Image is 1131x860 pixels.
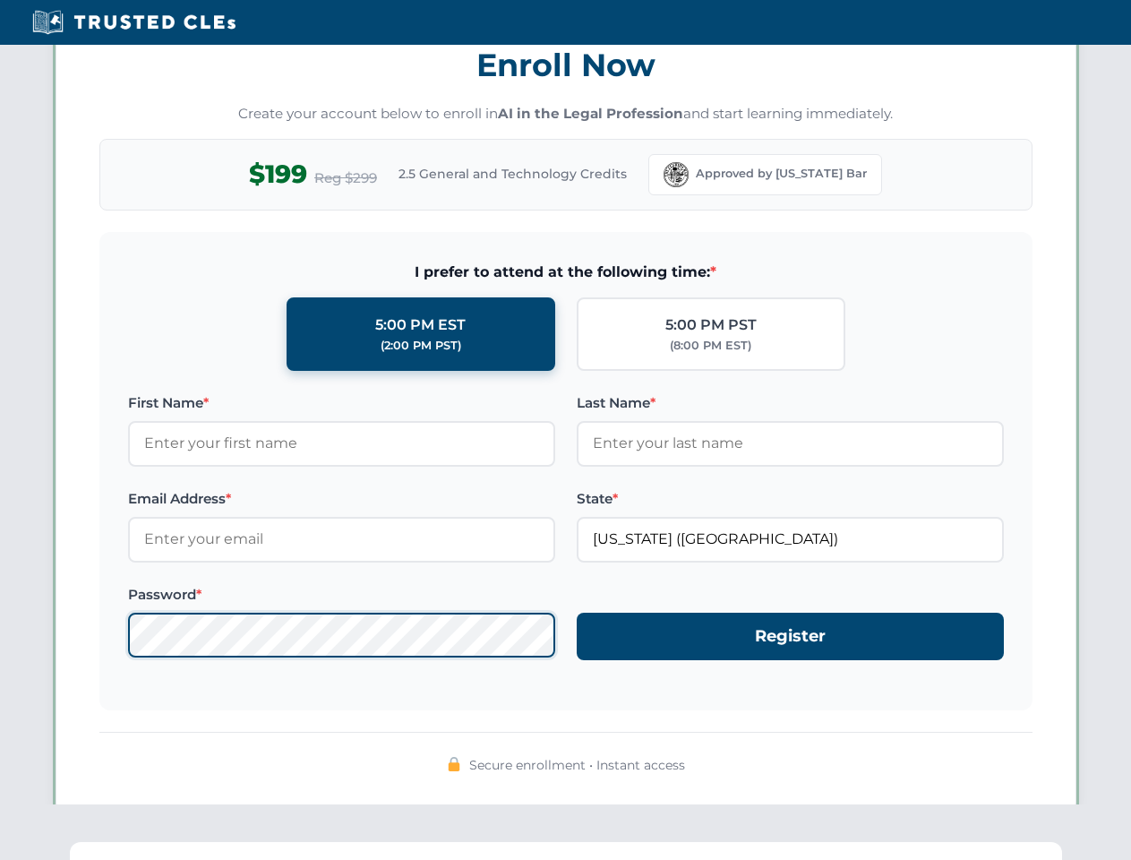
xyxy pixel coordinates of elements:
[577,517,1004,562] input: Florida (FL)
[314,168,377,189] span: Reg $299
[398,164,627,184] span: 2.5 General and Technology Credits
[577,421,1004,466] input: Enter your last name
[577,392,1004,414] label: Last Name
[99,37,1032,93] h3: Enroll Now
[447,757,461,771] img: 🔒
[664,162,689,187] img: Florida Bar
[128,421,555,466] input: Enter your first name
[128,517,555,562] input: Enter your email
[577,613,1004,660] button: Register
[696,165,867,183] span: Approved by [US_STATE] Bar
[27,9,241,36] img: Trusted CLEs
[128,392,555,414] label: First Name
[670,337,751,355] div: (8:00 PM EST)
[249,154,307,194] span: $199
[375,314,466,337] div: 5:00 PM EST
[469,755,685,775] span: Secure enrollment • Instant access
[128,261,1004,284] span: I prefer to attend at the following time:
[577,488,1004,510] label: State
[128,584,555,606] label: Password
[498,105,683,122] strong: AI in the Legal Profession
[665,314,757,337] div: 5:00 PM PST
[381,337,461,355] div: (2:00 PM PST)
[128,488,555,510] label: Email Address
[99,104,1032,125] p: Create your account below to enroll in and start learning immediately.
